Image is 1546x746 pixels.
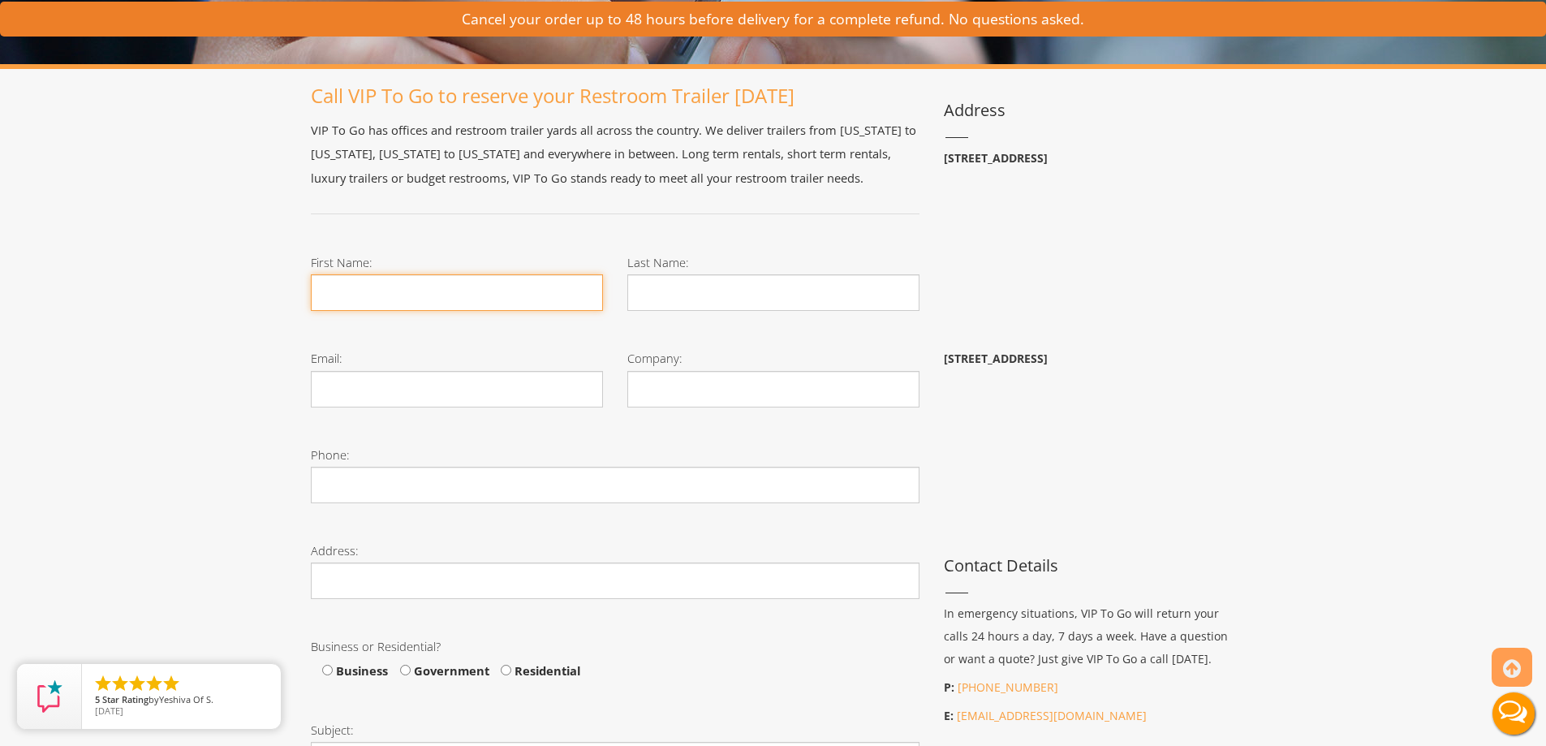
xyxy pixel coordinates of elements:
[944,708,954,723] b: E:
[95,695,268,706] span: by
[127,674,147,693] li: 
[944,101,1236,119] h3: Address
[95,705,123,717] span: [DATE]
[159,693,213,705] span: Yeshiva Of S.
[333,662,388,679] span: Business
[411,662,489,679] span: Government
[311,85,919,106] h1: Call VIP To Go to reserve your Restroom Trailer [DATE]
[93,674,113,693] li: 
[944,150,1048,166] b: [STREET_ADDRESS]
[1481,681,1546,746] button: Live Chat
[944,351,1048,366] b: [STREET_ADDRESS]
[944,557,1236,575] h3: Contact Details
[161,674,181,693] li: 
[958,679,1058,695] a: [PHONE_NUMBER]
[511,662,580,679] span: Residential
[957,708,1147,723] a: [EMAIL_ADDRESS][DOMAIN_NAME]
[102,693,149,705] span: Star Rating
[95,693,100,705] span: 5
[110,674,130,693] li: 
[944,602,1236,671] p: In emergency situations, VIP To Go will return your calls 24 hours a day, 7 days a week. Have a q...
[311,119,919,190] p: VIP To Go has offices and restroom trailer yards all across the country. We deliver trailers from...
[944,679,954,695] b: P:
[33,680,66,713] img: Review Rating
[144,674,164,693] li: 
